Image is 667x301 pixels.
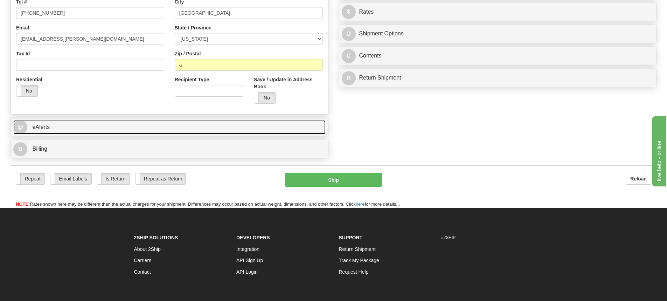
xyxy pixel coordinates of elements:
h6: #2SHIP [441,235,533,240]
span: Billing [32,146,47,152]
label: Save / Update in Address Book [254,76,322,90]
label: Residential [16,76,42,83]
b: Reload [630,176,647,182]
label: Email [16,24,29,31]
label: Email Labels [50,173,91,184]
label: No [254,92,275,103]
label: Is Return [97,173,130,184]
label: No [16,85,37,96]
a: Request Help [339,269,369,275]
span: R [342,71,356,85]
a: Contact [134,269,151,275]
a: B Billing [13,142,326,156]
span: B [13,142,27,156]
div: Rates shown here may be different than the actual charges for your shipment. Differences may occu... [11,201,656,208]
label: Zip / Postal [175,50,201,57]
button: Ship [285,173,382,187]
iframe: chat widget [651,115,666,186]
a: API Login [236,269,258,275]
a: Carriers [134,258,152,263]
a: OShipment Options [342,27,654,41]
a: here [356,201,365,207]
label: Recipient Type [175,76,209,83]
label: Tax Id [16,50,30,57]
label: Repeat [16,173,45,184]
span: NOTE: [16,201,30,207]
a: Return Shipment [339,246,376,252]
label: State / Province [175,24,211,31]
a: $Rates [342,5,654,19]
label: Repeat as Return [136,173,186,184]
span: $ [342,5,356,19]
a: @ eAlerts [13,120,326,135]
strong: 2Ship Solutions [134,235,178,240]
span: @ [13,120,27,134]
a: CContents [342,49,654,63]
a: About 2Ship [134,246,161,252]
strong: Support [339,235,363,240]
span: C [342,49,356,63]
a: Integration [236,246,259,252]
button: Reload [626,173,651,185]
strong: Developers [236,235,270,240]
a: API Sign Up [236,258,263,263]
span: eAlerts [32,124,50,130]
span: O [342,27,356,41]
div: live help - online [5,4,65,13]
a: Track My Package [339,258,379,263]
a: RReturn Shipment [342,71,654,85]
